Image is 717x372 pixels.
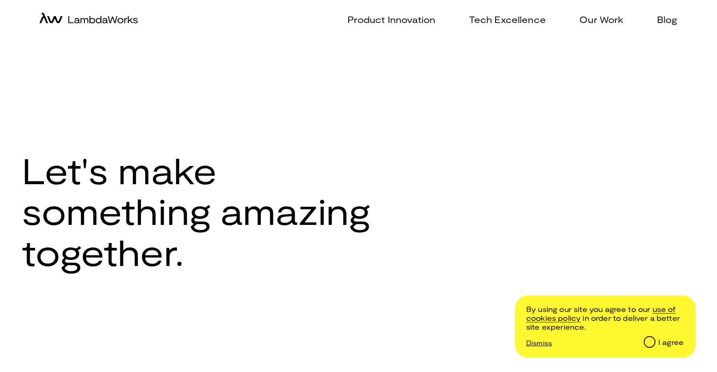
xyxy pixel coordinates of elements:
[347,14,435,25] p: Product Innovation
[469,14,546,25] p: Tech Excellence
[338,14,435,25] a: Product Innovation
[526,339,552,347] p: Dismiss
[647,14,678,25] a: Blog
[39,12,138,27] a: home-icon
[526,305,684,331] p: By using our site you agree to our in order to deliver a better site experience.
[658,338,684,347] div: I agree
[579,14,623,25] p: Our Work
[459,14,546,25] a: Tech Excellence
[526,305,676,322] a: /cookie-and-privacy-policy
[22,150,370,272] h1: Let's make something amazing together.
[570,14,623,25] a: Our Work
[657,14,678,25] p: Blog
